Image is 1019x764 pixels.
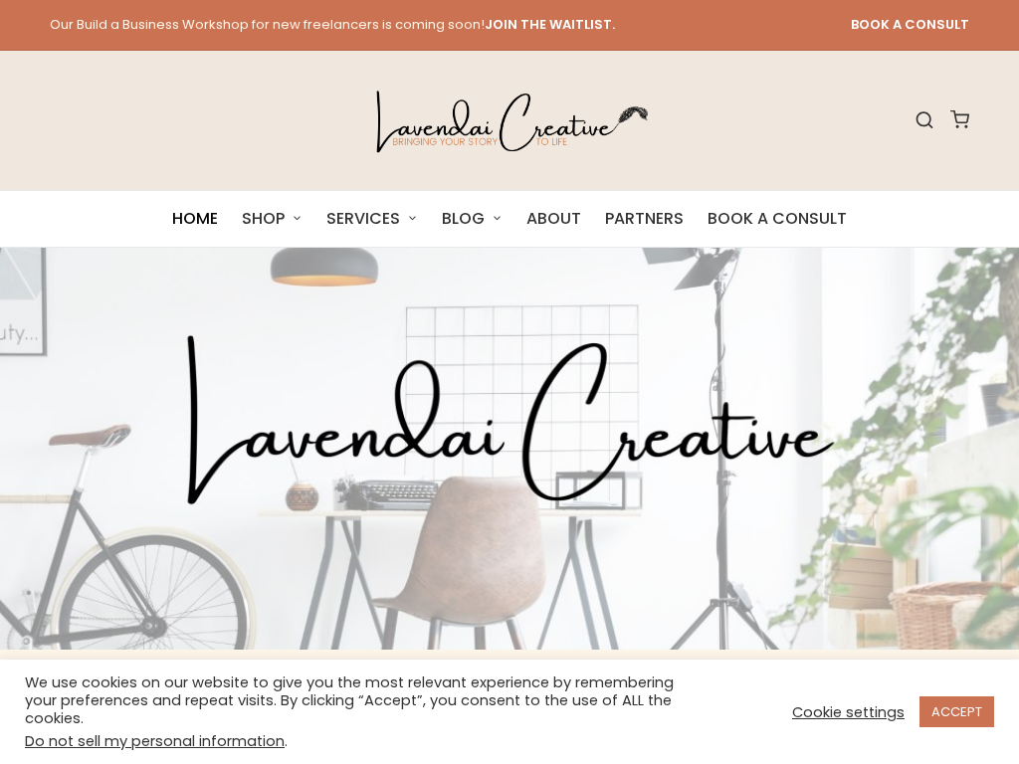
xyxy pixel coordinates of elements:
[485,14,615,37] a: JOIN THE WAITLIST.
[172,205,218,233] span: HOME
[526,205,581,233] span: ABOUT
[242,191,303,247] a: SHOP
[25,731,285,751] a: Do not sell my personal information
[605,191,684,247] a: PARTNERS
[50,14,615,37] span: Our Build a Business Workshop for new freelancers is coming soon!
[851,14,969,37] a: BOOK A CONSULT
[442,191,503,247] a: BLOG
[919,696,994,727] a: ACCEPT
[526,191,581,247] a: ABOUT
[365,76,654,165] img: lavendai creative logo. feather pen
[326,191,418,247] a: SERVICES
[442,205,485,233] span: BLOG
[172,191,218,247] a: HOME
[172,191,848,247] nav: Site Navigation
[326,205,400,233] span: SERVICES
[605,205,684,233] span: PARTNERS
[915,110,933,129] svg: Search
[25,732,704,750] div: .
[25,673,704,750] div: We use cookies on our website to give you the most relevant experience by remembering your prefer...
[242,205,285,233] span: SHOP
[792,703,905,721] a: Cookie settings
[708,191,847,247] a: BOOK A CONSULT
[708,205,847,233] span: BOOK A CONSULT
